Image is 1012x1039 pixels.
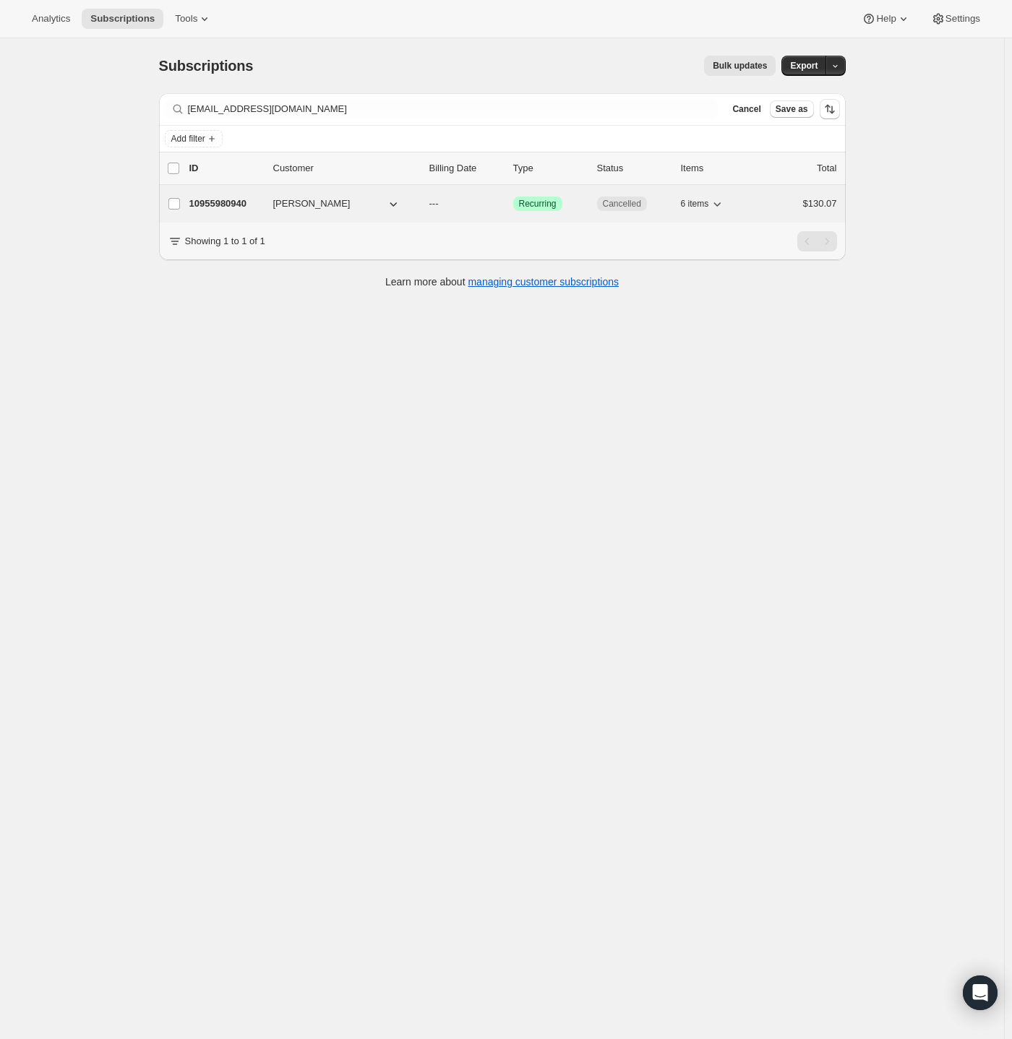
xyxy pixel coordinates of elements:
[519,198,557,210] span: Recurring
[704,56,776,76] button: Bulk updates
[803,198,837,209] span: $130.07
[770,100,814,118] button: Save as
[513,161,586,176] div: Type
[429,198,439,209] span: ---
[175,13,197,25] span: Tools
[817,161,836,176] p: Total
[188,99,719,119] input: Filter subscribers
[165,130,223,147] button: Add filter
[265,192,409,215] button: [PERSON_NAME]
[681,198,709,210] span: 6 items
[820,99,840,119] button: Sort the results
[82,9,163,29] button: Subscriptions
[922,9,989,29] button: Settings
[189,197,262,211] p: 10955980940
[90,13,155,25] span: Subscriptions
[797,231,837,251] nav: Pagination
[713,60,767,72] span: Bulk updates
[189,161,837,176] div: IDCustomerBilling DateTypeStatusItemsTotal
[597,161,669,176] p: Status
[159,58,254,74] span: Subscriptions
[32,13,70,25] span: Analytics
[429,161,502,176] p: Billing Date
[732,103,760,115] span: Cancel
[189,161,262,176] p: ID
[853,9,919,29] button: Help
[681,161,753,176] div: Items
[189,194,837,214] div: 10955980940[PERSON_NAME]---SuccessRecurringCancelled6 items$130.07
[603,198,641,210] span: Cancelled
[790,60,818,72] span: Export
[185,234,265,249] p: Showing 1 to 1 of 1
[273,161,418,176] p: Customer
[23,9,79,29] button: Analytics
[273,197,351,211] span: [PERSON_NAME]
[681,194,725,214] button: 6 items
[468,276,619,288] a: managing customer subscriptions
[726,100,766,118] button: Cancel
[171,133,205,145] span: Add filter
[781,56,826,76] button: Export
[945,13,980,25] span: Settings
[166,9,220,29] button: Tools
[385,275,619,289] p: Learn more about
[963,975,998,1010] div: Open Intercom Messenger
[876,13,896,25] span: Help
[776,103,808,115] span: Save as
